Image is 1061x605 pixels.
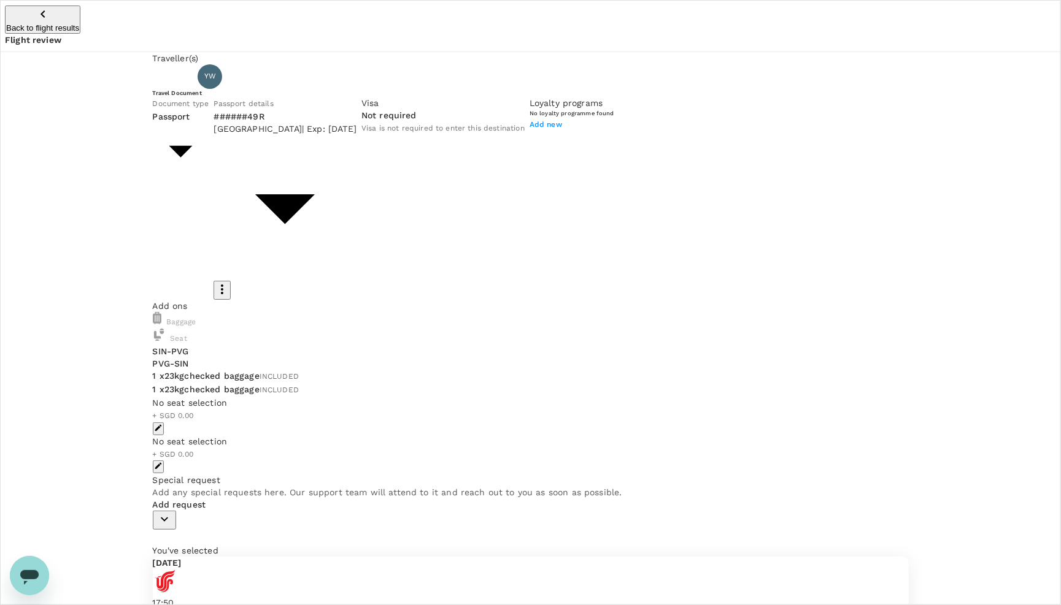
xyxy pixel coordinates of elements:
div: Baggage [153,312,909,329]
iframe: Button to launch messaging window, conversation in progress [10,556,49,595]
span: 1 x 23kg checked baggage [153,371,260,381]
span: INCLUDED [260,386,299,394]
img: baggage-icon [153,329,165,341]
h6: No loyalty programme found [530,109,614,117]
p: Add ons [153,300,909,312]
p: SIN - PVG [153,345,909,357]
p: ######49R [214,110,357,123]
p: Special request [153,474,909,486]
span: Visa [361,98,379,108]
span: YW [204,70,216,83]
p: Add request [153,498,909,511]
span: Add new [530,120,562,129]
p: Back to flight results [6,23,79,32]
img: CA [153,569,177,593]
p: [DATE] [153,557,909,569]
p: Traveller(s) [153,52,909,64]
span: + SGD 0.00 [153,411,194,420]
div: ######49R[GEOGRAPHIC_DATA]| Exp: [DATE] [214,110,357,135]
div: No seat selection [153,435,909,447]
span: Loyalty programs [530,98,603,108]
p: Traveller 1 : [153,70,193,83]
p: Passport [153,110,209,123]
div: Seat [153,329,909,345]
span: Visa is not required to enter this destination [361,124,525,132]
p: PVG - SIN [153,357,909,370]
button: Back to flight results [5,6,80,34]
img: baggage-icon [153,312,161,324]
p: [PERSON_NAME] [PERSON_NAME] [227,70,372,83]
p: Not required [361,109,525,121]
span: 1 x 23kg checked baggage [153,384,260,394]
div: No seat selection [153,397,909,409]
p: Flight review [5,34,1056,46]
p: You've selected [153,544,909,557]
span: INCLUDED [260,372,299,381]
span: + SGD 0.00 [153,450,194,459]
span: Document type [153,99,209,108]
span: [GEOGRAPHIC_DATA] | Exp: [DATE] [214,124,357,134]
span: Passport details [214,99,273,108]
p: Add any special requests here. Our support team will attend to it and reach out to you as soon as... [153,486,909,498]
h6: Travel Document [153,89,909,97]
